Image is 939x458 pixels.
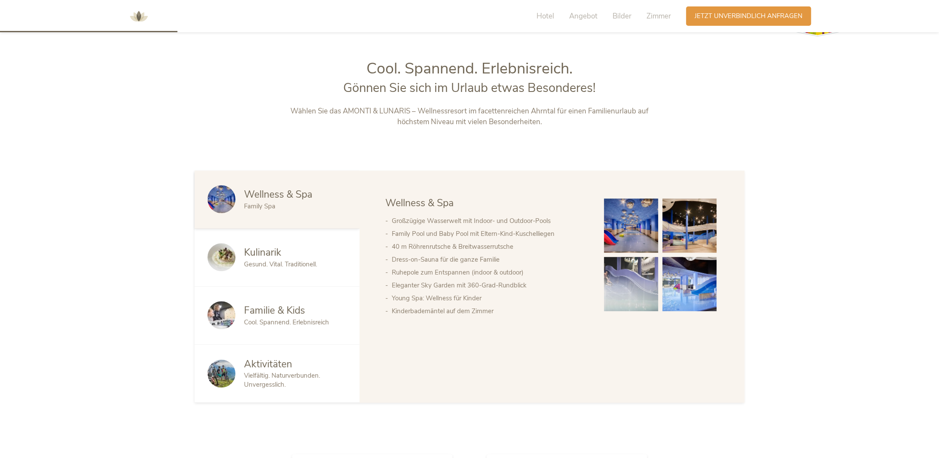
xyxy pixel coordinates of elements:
[366,58,573,79] span: Cool. Spannend. Erlebnisreich.
[385,196,454,210] span: Wellness & Spa
[392,240,587,253] li: 40 m Röhrenrutsche & Breitwasserrutsche
[244,188,312,201] span: Wellness & Spa
[646,11,671,21] span: Zimmer
[244,202,275,211] span: Family Spa
[537,11,554,21] span: Hotel
[244,318,329,327] span: Cool. Spannend. Erlebnisreich
[613,11,631,21] span: Bilder
[392,305,587,318] li: Kinderbademäntel auf dem Zimmer
[392,279,587,292] li: Eleganter Sky Garden mit 360-Grad-Rundblick
[392,227,587,240] li: Family Pool und Baby Pool mit Eltern-Kind-Kuschelliegen
[126,13,152,19] a: AMONTI & LUNARIS Wellnessresort
[244,260,317,269] span: Gesund. Vital. Traditionell.
[569,11,598,21] span: Angebot
[290,106,649,128] p: Wählen Sie das AMONTI & LUNARIS – Wellnessresort im facettenreichen Ahrntal für einen Familienurl...
[244,246,281,259] span: Kulinarik
[392,214,587,227] li: Großzügige Wasserwelt mit Indoor- und Outdoor-Pools
[392,266,587,279] li: Ruhepole zum Entspannen (indoor & outdoor)
[244,304,305,317] span: Familie & Kids
[343,79,596,96] span: Gönnen Sie sich im Urlaub etwas Besonderes!
[126,3,152,29] img: AMONTI & LUNARIS Wellnessresort
[392,292,587,305] li: Young Spa: Wellness für Kinder
[244,371,320,389] span: Vielfältig. Naturverbunden. Unvergesslich.
[244,357,292,371] span: Aktivitäten
[695,12,802,21] span: Jetzt unverbindlich anfragen
[392,253,587,266] li: Dress-on-Sauna für die ganze Familie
